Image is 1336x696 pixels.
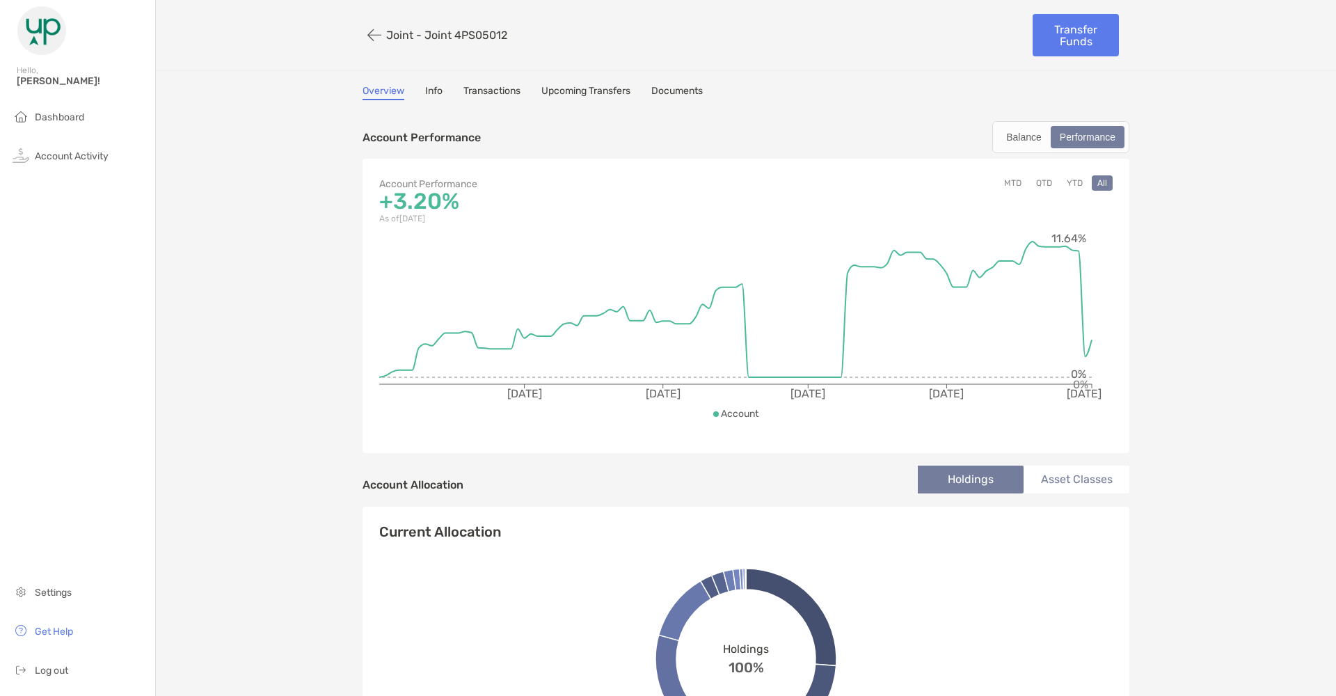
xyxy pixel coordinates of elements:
img: logout icon [13,661,29,678]
tspan: [DATE] [646,387,681,400]
button: YTD [1061,175,1088,191]
span: Settings [35,587,72,599]
div: Balance [999,127,1049,147]
p: +3.20% [379,193,746,210]
a: Overview [363,85,404,100]
a: Upcoming Transfers [541,85,630,100]
li: Asset Classes [1024,466,1129,493]
p: Account Performance [363,129,481,146]
p: As of [DATE] [379,210,746,228]
p: Account [721,405,758,422]
tspan: [DATE] [1067,387,1102,400]
h4: Account Allocation [363,478,463,491]
img: Zoe Logo [17,6,67,56]
button: MTD [999,175,1027,191]
a: Transactions [463,85,520,100]
tspan: 0% [1071,367,1086,381]
div: Performance [1052,127,1123,147]
tspan: [DATE] [507,387,542,400]
p: Joint - Joint 4PS05012 [386,29,507,42]
a: Documents [651,85,703,100]
div: segmented control [992,121,1129,153]
img: settings icon [13,583,29,600]
a: Info [425,85,443,100]
span: Dashboard [35,111,84,123]
p: Account Performance [379,175,746,193]
span: 100% [729,656,764,676]
tspan: 11.64% [1051,232,1086,245]
img: get-help icon [13,622,29,639]
tspan: [DATE] [929,387,964,400]
tspan: 0% [1073,378,1088,391]
span: Holdings [723,642,769,656]
button: QTD [1031,175,1058,191]
img: household icon [13,108,29,125]
img: activity icon [13,147,29,164]
li: Holdings [918,466,1024,493]
span: [PERSON_NAME]! [17,75,147,87]
a: Transfer Funds [1033,14,1119,56]
h4: Current Allocation [379,523,501,540]
tspan: [DATE] [790,387,825,400]
span: Log out [35,665,68,677]
span: Account Activity [35,150,109,162]
button: All [1092,175,1113,191]
span: Get Help [35,626,73,638]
